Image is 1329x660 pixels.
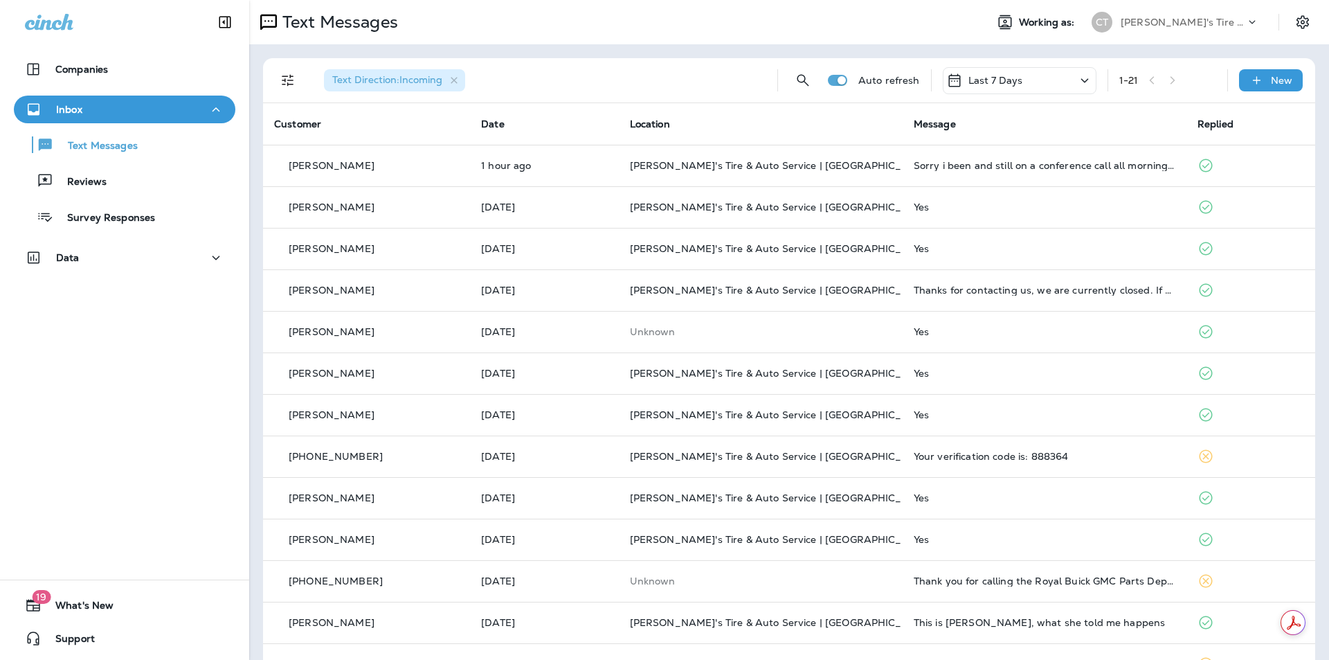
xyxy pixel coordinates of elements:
p: Aug 14, 2025 07:51 AM [481,326,608,337]
button: 19What's New [14,591,235,619]
p: Aug 19, 2025 09:22 AM [481,160,608,171]
button: Survey Responses [14,202,235,231]
div: Yes [914,243,1175,254]
div: Your verification code is: 888364 [914,451,1175,462]
button: Settings [1290,10,1315,35]
p: Aug 8, 2025 10:56 AM [481,617,608,628]
span: [PERSON_NAME]'s Tire & Auto Service | [GEOGRAPHIC_DATA] [630,409,933,421]
div: Text Direction:Incoming [324,69,465,91]
span: [PERSON_NAME]'s Tire & Auto Service | [GEOGRAPHIC_DATA] [630,201,933,213]
span: 19 [32,590,51,604]
p: [PERSON_NAME] [289,160,374,171]
span: Location [630,118,670,130]
span: Date [481,118,505,130]
p: [PERSON_NAME] [289,617,374,628]
div: CT [1092,12,1112,33]
p: Survey Responses [53,212,155,225]
p: Data [56,252,80,263]
p: [PERSON_NAME] [289,368,374,379]
p: Inbox [56,104,82,115]
button: Reviews [14,166,235,195]
button: Companies [14,55,235,83]
span: [PERSON_NAME]'s Tire & Auto Service | [GEOGRAPHIC_DATA] [630,242,933,255]
p: Aug 16, 2025 09:08 AM [481,285,608,296]
div: Thank you for calling the Royal Buick GMC Parts Department. We apologize for missing your call. W... [914,576,1175,587]
p: [PERSON_NAME] [289,285,374,296]
button: Filters [274,66,302,94]
span: [PERSON_NAME]'s Tire & Auto Service | [GEOGRAPHIC_DATA] [630,492,933,504]
span: What's New [42,600,114,616]
button: Search Messages [789,66,817,94]
p: Text Messages [54,140,138,153]
button: Data [14,244,235,271]
div: Yes [914,409,1175,420]
p: New [1271,75,1292,86]
p: Text Messages [277,12,398,33]
span: Customer [274,118,321,130]
p: Aug 11, 2025 01:41 PM [481,576,608,587]
div: Yes [914,492,1175,503]
p: [PERSON_NAME] [289,534,374,545]
span: Text Direction : Incoming [332,73,442,86]
span: [PERSON_NAME]'s Tire & Auto Service | [GEOGRAPHIC_DATA] [630,284,933,296]
p: Aug 12, 2025 08:07 AM [481,534,608,545]
span: Support [42,633,95,650]
p: Reviews [53,176,107,189]
p: [PERSON_NAME] [289,243,374,254]
span: [PERSON_NAME]'s Tire & Auto Service | [GEOGRAPHIC_DATA] [630,450,933,463]
div: 1 - 21 [1119,75,1139,86]
div: Yes [914,534,1175,545]
span: [PERSON_NAME]'s Tire & Auto Service | [GEOGRAPHIC_DATA] [630,533,933,546]
p: Companies [55,64,108,75]
span: [PERSON_NAME]'s Tire & Auto Service | [GEOGRAPHIC_DATA] [630,159,933,172]
span: Working as: [1019,17,1078,28]
p: [PERSON_NAME] [289,492,374,503]
button: Collapse Sidebar [206,8,244,36]
p: Last 7 Days [968,75,1023,86]
button: Inbox [14,96,235,123]
span: Replied [1197,118,1233,130]
button: Support [14,625,235,652]
p: [PHONE_NUMBER] [289,451,383,462]
div: Yes [914,326,1175,337]
span: Message [914,118,956,130]
p: Aug 12, 2025 10:51 AM [481,451,608,462]
p: [PERSON_NAME] [289,326,374,337]
p: [PERSON_NAME] [289,202,374,213]
p: Aug 18, 2025 09:20 AM [481,243,608,254]
span: [PERSON_NAME]'s Tire & Auto Service | [GEOGRAPHIC_DATA] [630,367,933,380]
p: Auto refresh [858,75,920,86]
p: Aug 18, 2025 09:31 AM [481,202,608,213]
p: [PHONE_NUMBER] [289,576,383,587]
p: [PERSON_NAME]'s Tire & Auto [1121,17,1245,28]
span: [PERSON_NAME]'s Tire & Auto Service | [GEOGRAPHIC_DATA] [630,616,933,629]
div: Thanks for contacting us, we are currently closed. If you have an emergency, please call (985) 86... [914,285,1175,296]
p: Aug 13, 2025 08:18 AM [481,409,608,420]
div: Yes [914,202,1175,213]
div: This is Elgy, what she told me happens [914,617,1175,628]
p: Aug 12, 2025 08:46 AM [481,492,608,503]
p: This customer does not have a last location and the phone number they messaged is not assigned to... [630,326,892,337]
div: Sorry i been and still on a conference call all morning. I'll reach out this afternoon to you [914,160,1175,171]
button: Text Messages [14,130,235,159]
p: [PERSON_NAME] [289,409,374,420]
div: Yes [914,368,1175,379]
p: This customer does not have a last location and the phone number they messaged is not assigned to... [630,576,892,587]
p: Aug 13, 2025 09:56 AM [481,368,608,379]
